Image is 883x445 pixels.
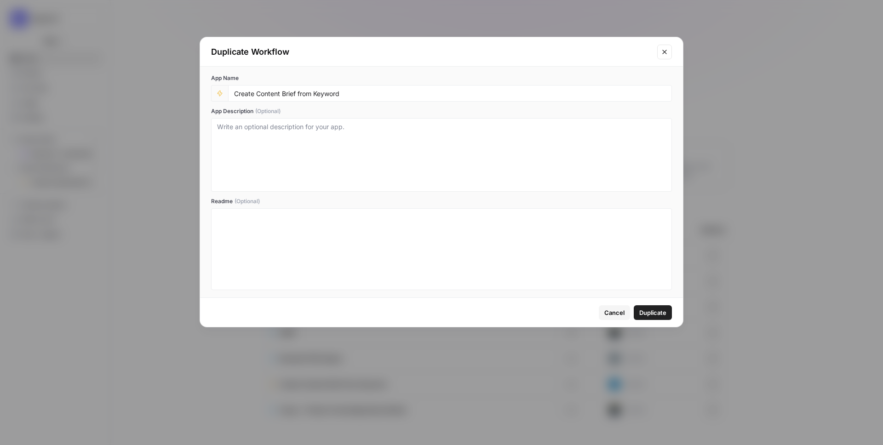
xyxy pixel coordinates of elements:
span: (Optional) [255,107,281,115]
span: Cancel [604,308,625,317]
button: Cancel [599,305,630,320]
input: Untitled [234,89,666,97]
label: App Name [211,74,672,82]
span: (Optional) [235,197,260,205]
label: Readme [211,197,672,205]
div: Duplicate Workflow [211,46,652,58]
span: Duplicate [639,308,666,317]
button: Close modal [657,45,672,59]
label: App Description [211,107,672,115]
button: Duplicate [634,305,672,320]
